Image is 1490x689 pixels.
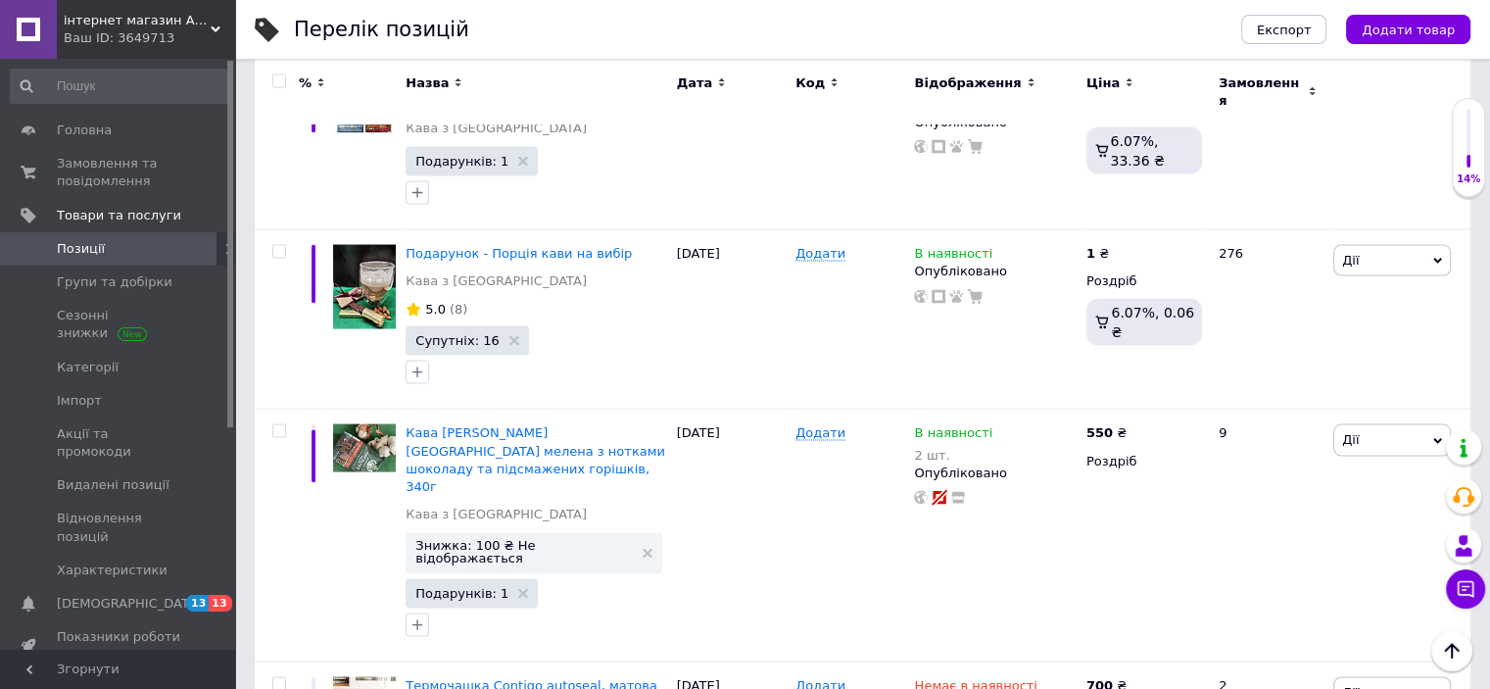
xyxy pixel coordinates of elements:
button: Чат з покупцем [1446,569,1485,609]
div: 2 шт. [914,447,992,462]
a: Кава з [GEOGRAPHIC_DATA] [406,119,587,136]
span: Експорт [1257,23,1312,37]
div: 9 [1207,409,1328,661]
span: % [299,74,312,91]
span: Додати товар [1362,23,1455,37]
span: 13 [186,595,209,612]
a: Кава з [GEOGRAPHIC_DATA] [406,271,587,289]
span: Відображення [914,74,1021,91]
span: Видалені позиції [57,476,169,494]
div: 276 [1207,229,1328,409]
span: Групи та добірки [57,273,172,291]
span: Товари та послуги [57,207,181,224]
span: [DEMOGRAPHIC_DATA] [57,595,202,613]
span: В наявності [914,424,992,445]
span: Показники роботи компанії [57,628,181,664]
button: Наверх [1431,630,1472,671]
b: 550 [1086,424,1113,439]
button: Експорт [1241,15,1327,44]
span: Подарунків: 1 [415,586,508,599]
div: Роздріб [1086,271,1202,289]
div: 19 [1207,58,1328,229]
span: Дії [1342,431,1359,446]
span: Назва [406,74,449,91]
span: Замовлення [1219,74,1303,109]
div: ₴ [1086,244,1109,262]
span: Знижка: 100 ₴ Не відображається [415,538,632,564]
span: Дії [1342,252,1359,267]
span: Додати [795,424,845,440]
span: Категорії [57,359,119,376]
div: [DATE] [672,58,791,229]
span: 6.07%, 0.06 ₴ [1111,304,1194,339]
span: Відновлення позицій [57,510,181,545]
span: Подарунків: 1 [415,154,508,167]
div: Роздріб [1086,452,1202,469]
span: 5.0 [425,301,446,316]
div: ₴ [1086,423,1127,441]
span: 13 [209,595,231,612]
span: Акції та промокоди [57,425,181,461]
div: [DATE] [672,409,791,661]
input: Пошук [10,69,231,104]
a: Подарунок - Порція кави на вибір [406,245,632,260]
b: 1 [1086,245,1095,260]
a: Кава [PERSON_NAME][GEOGRAPHIC_DATA] мелена з нотками шоколаду та підсмажених горішків, 340г [406,424,665,493]
div: 14% [1453,172,1484,186]
button: Додати товар [1346,15,1470,44]
span: інтернет магазин Америка_поруч [64,12,211,29]
span: Характеристики [57,562,168,579]
span: Супутніх: 16 [415,333,499,346]
span: Код [795,74,825,91]
span: В наявності [914,245,992,266]
span: Ціна [1086,74,1120,91]
div: Опубліковано [914,464,1076,481]
span: Дата [677,74,713,91]
span: (8) [450,301,467,316]
span: Замовлення та повідомлення [57,155,181,190]
div: [DATE] [672,229,791,409]
a: Кава з [GEOGRAPHIC_DATA] [406,505,587,522]
span: Імпорт [57,392,102,410]
img: Кофе Starbucks Pike Place молотый с нотками шоколада и поджареных орехов, 340г [333,423,396,470]
div: Опубліковано [914,262,1076,279]
span: Додати [795,245,845,261]
div: Перелік позицій [294,20,469,40]
span: Позиції [57,240,105,258]
span: 6.07%, 33.36 ₴ [1110,132,1164,168]
span: Головна [57,122,112,139]
span: Сезонні знижки [57,307,181,342]
img: Подарок - порция кофе на выбор [333,244,396,328]
div: Ваш ID: 3649713 [64,29,235,47]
